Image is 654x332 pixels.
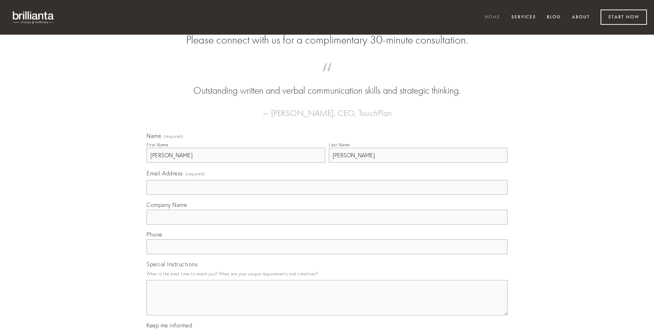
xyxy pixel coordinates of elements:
[147,231,162,238] span: Phone
[147,322,192,329] span: Keep me informed
[480,12,505,23] a: Home
[147,261,197,268] span: Special Instructions
[158,98,496,120] figcaption: — [PERSON_NAME], CEO, TouchPlan
[185,169,205,179] span: (required)
[147,170,183,177] span: Email Address
[507,12,541,23] a: Services
[147,142,168,147] div: First Name
[158,70,496,98] blockquote: Outstanding written and verbal communication skills and strategic thinking.
[147,201,187,208] span: Company Name
[163,134,183,139] span: (required)
[147,33,507,47] h2: Please connect with us for a complimentary 30-minute consultation.
[7,7,60,28] img: brillianta - research, strategy, marketing
[542,12,566,23] a: Blog
[158,70,496,84] span: “
[147,132,161,139] span: Name
[329,142,350,147] div: Last Name
[601,10,647,25] a: Start Now
[147,269,507,279] p: What is the best time to reach you? What are your unique requirements and timelines?
[567,12,595,23] a: About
